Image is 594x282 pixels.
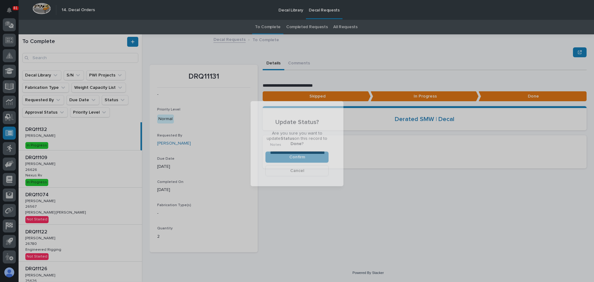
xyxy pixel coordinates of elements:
b: Done [291,141,302,146]
p: Update Status? [275,119,319,126]
p: Are you sure you want to update on this record to ? [265,131,329,146]
span: Confirm [289,154,305,160]
span: Cancel [290,168,304,173]
button: Cancel [265,165,329,176]
button: Confirm [265,151,329,163]
b: Status [281,137,294,141]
